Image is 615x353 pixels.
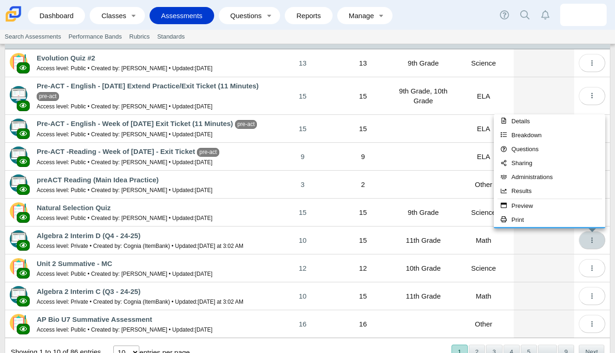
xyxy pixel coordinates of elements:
button: More options [579,287,605,305]
small: Access level: Public • Created by: [PERSON_NAME] • Updated: [37,131,212,138]
a: Carmen School of Science & Technology [4,17,23,25]
span: pre-act [197,148,219,157]
span: pre-act [37,92,59,101]
td: 16 [333,310,393,338]
td: ELA [453,143,514,171]
button: More options [579,315,605,333]
a: Alerts [535,5,556,25]
td: 9 [333,143,393,171]
a: cristian.hernandez.vZWwJa [560,4,607,26]
time: Aug 18, 2025 at 3:02 AM [198,243,243,249]
a: Unit 2 Summative - MC [37,260,112,267]
small: Access level: Private • Created by: Cognia (ItemBank) • Updated: [37,299,243,305]
a: Preview [494,199,605,213]
td: 11th Grade [393,226,453,254]
a: preACT Reading (Main Idea Practice) [37,176,159,184]
td: Science [453,49,514,77]
a: Classes [94,7,127,24]
td: 15 [333,115,393,143]
a: Evolution Quiz #2 [37,54,95,62]
time: Apr 30, 2024 at 10:30 AM [195,215,213,221]
a: 13 [272,49,333,77]
td: 9th Grade, 10th Grade [393,77,453,115]
a: Algebra 2 Interim D (Q4 - 24-25) [37,232,140,240]
td: 15 [333,226,393,254]
a: Pre-ACT - English - [DATE] Extend Practice/Exit Ticket (11 Minutes) [37,82,259,90]
small: Access level: Public • Created by: [PERSON_NAME] • Updated: [37,271,212,277]
a: Questions [223,7,262,24]
img: type-scannable.svg [10,258,27,276]
small: Access level: Public • Created by: [PERSON_NAME] • Updated: [37,103,212,110]
a: Pre-ACT -Reading - Week of [DATE] - Exit Ticket [37,147,195,155]
a: Algebra 2 Interim C (Q3 - 24-25) [37,287,140,295]
a: Manage [342,7,375,24]
small: Access level: Private • Created by: Cognia (ItemBank) • Updated: [37,243,243,249]
a: Standards [153,30,188,44]
td: 12 [333,254,393,282]
a: 10 [272,226,333,254]
time: Apr 1, 2024 at 10:06 AM [195,103,213,110]
img: type-advanced.svg [10,119,27,136]
time: Apr 4, 2024 at 9:08 AM [195,159,213,166]
a: 15 [272,115,333,142]
time: Apr 1, 2024 at 8:07 AM [195,131,213,138]
td: 15 [333,199,393,226]
time: Oct 8, 2024 at 11:17 AM [195,271,213,277]
a: Rubrics [125,30,153,44]
td: Science [453,199,514,226]
a: AP Bio U7 Summative Assessment [37,315,152,323]
td: 15 [333,77,393,115]
small: Access level: Public • Created by: [PERSON_NAME] • Updated: [37,215,212,221]
time: Feb 14, 2024 at 1:58 PM [195,326,213,333]
img: type-advanced.svg [10,230,27,248]
a: 15 [272,77,333,114]
a: Dashboard [33,7,80,24]
img: Carmen School of Science & Technology [4,4,23,24]
td: Other [453,171,514,199]
td: 13 [333,49,393,77]
a: Pre-ACT - English - Week of [DATE] Exit Ticket (11 Minutes) [37,120,233,127]
td: Math [453,282,514,310]
a: Details [494,114,605,128]
a: Results [494,184,605,198]
td: 11th Grade [393,282,453,310]
span: pre-act [235,120,257,129]
td: ELA [453,77,514,115]
td: 15 [333,282,393,310]
img: type-scannable.svg [10,314,27,332]
time: Apr 9, 2024 at 4:20 PM [195,187,213,193]
a: Administrations [494,170,605,184]
td: 9th Grade [393,199,453,226]
small: Access level: Public • Created by: [PERSON_NAME] • Updated: [37,187,212,193]
td: Other [453,310,514,338]
a: Assessments [154,7,209,24]
a: Toggle expanded [262,7,275,24]
img: type-scannable.svg [10,53,27,71]
a: Search Assessments [1,30,65,44]
td: 2 [333,171,393,199]
a: 3 [272,171,333,198]
a: Questions [494,142,605,156]
td: Science [453,254,514,282]
a: 15 [272,199,333,226]
img: type-advanced.svg [10,147,27,164]
a: Print [494,213,605,227]
a: Reports [289,7,328,24]
a: Toggle expanded [375,7,388,24]
a: 9 [272,143,333,170]
a: Toggle expanded [127,7,140,24]
button: More options [579,87,605,105]
a: Performance Bands [65,30,125,44]
time: May 13, 2024 at 1:43 PM [195,65,213,72]
img: type-scannable.svg [10,202,27,220]
td: Math [453,226,514,254]
img: type-advanced.svg [10,174,27,192]
small: Access level: Public • Created by: [PERSON_NAME] • Updated: [37,159,212,166]
a: 12 [272,254,333,282]
a: 16 [272,310,333,338]
td: 9th Grade [393,49,453,77]
button: More options [579,231,605,249]
small: Access level: Public • Created by: [PERSON_NAME] • Updated: [37,326,212,333]
img: type-advanced.svg [10,86,27,104]
button: More options [579,259,605,277]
